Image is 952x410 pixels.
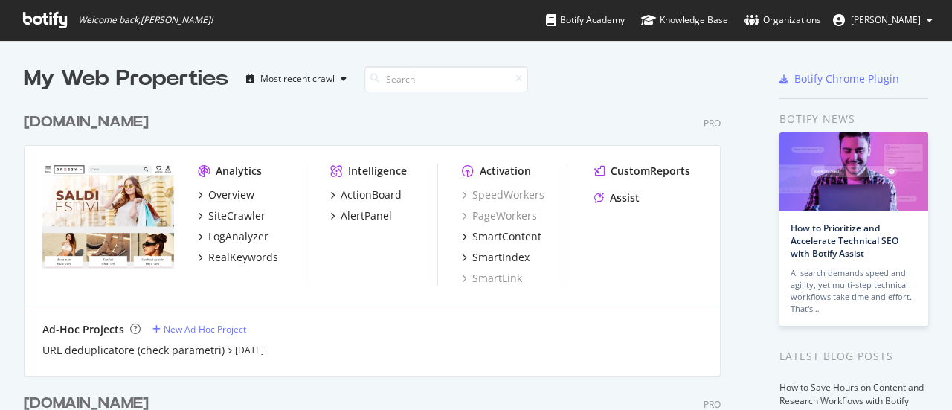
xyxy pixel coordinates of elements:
[260,74,335,83] div: Most recent crawl
[462,250,530,265] a: SmartIndex
[330,208,392,223] a: AlertPanel
[164,323,246,336] div: New Ad-Hoc Project
[779,132,928,211] img: How to Prioritize and Accelerate Technical SEO with Botify Assist
[208,229,268,244] div: LogAnalyzer
[462,188,544,202] a: SpeedWorkers
[462,208,537,223] a: PageWorkers
[364,66,528,92] input: Search
[594,190,640,205] a: Assist
[42,322,124,337] div: Ad-Hoc Projects
[480,164,531,179] div: Activation
[610,190,640,205] div: Assist
[208,188,254,202] div: Overview
[198,250,278,265] a: RealKeywords
[42,164,174,269] img: drezzy.it
[744,13,821,28] div: Organizations
[546,13,625,28] div: Botify Academy
[198,208,266,223] a: SiteCrawler
[472,229,541,244] div: SmartContent
[330,188,402,202] a: ActionBoard
[240,67,353,91] button: Most recent crawl
[611,164,690,179] div: CustomReports
[348,164,407,179] div: Intelligence
[641,13,728,28] div: Knowledge Base
[851,13,921,26] span: Andrea Lodroni
[594,164,690,179] a: CustomReports
[462,271,522,286] a: SmartLink
[152,323,246,336] a: New Ad-Hoc Project
[235,344,264,356] a: [DATE]
[216,164,262,179] div: Analytics
[24,112,155,133] a: [DOMAIN_NAME]
[208,208,266,223] div: SiteCrawler
[42,343,225,358] a: URL deduplicatore (check parametri)
[821,8,945,32] button: [PERSON_NAME]
[779,111,928,127] div: Botify news
[198,229,268,244] a: LogAnalyzer
[794,71,899,86] div: Botify Chrome Plugin
[341,208,392,223] div: AlertPanel
[78,14,213,26] span: Welcome back, [PERSON_NAME] !
[24,64,228,94] div: My Web Properties
[198,188,254,202] a: Overview
[791,222,898,260] a: How to Prioritize and Accelerate Technical SEO with Botify Assist
[24,112,149,133] div: [DOMAIN_NAME]
[472,250,530,265] div: SmartIndex
[779,348,928,365] div: Latest Blog Posts
[462,229,541,244] a: SmartContent
[341,188,402,202] div: ActionBoard
[791,267,917,315] div: AI search demands speed and agility, yet multi-step technical workflows take time and effort. Tha...
[704,117,721,129] div: Pro
[208,250,278,265] div: RealKeywords
[779,71,899,86] a: Botify Chrome Plugin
